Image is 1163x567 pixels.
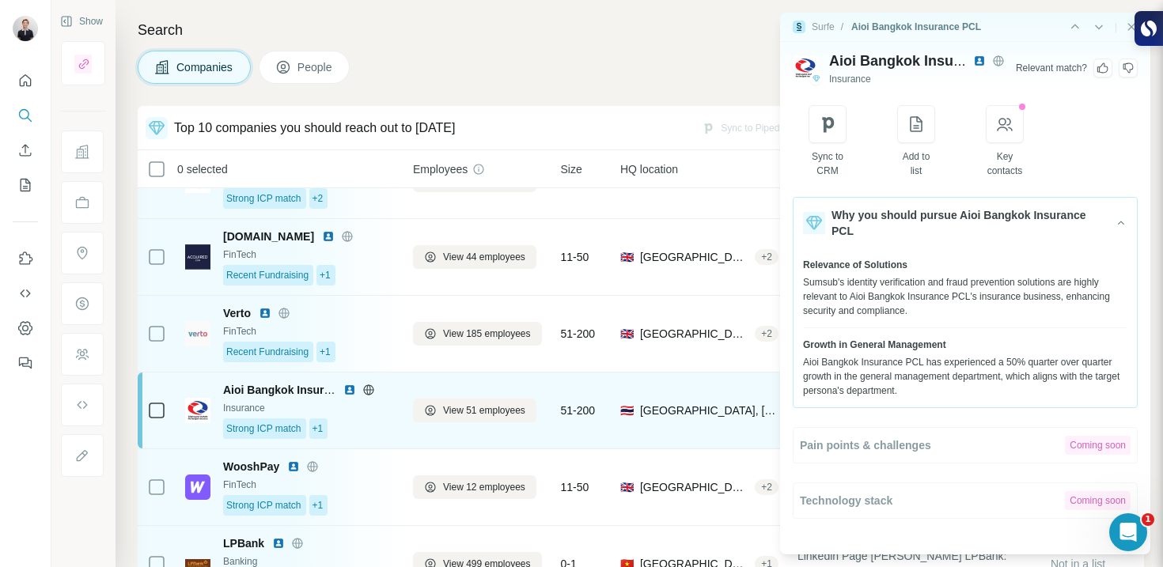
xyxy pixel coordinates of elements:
[755,480,778,494] div: + 2
[443,480,525,494] span: View 12 employees
[313,191,324,206] span: +2
[803,258,907,272] span: Relevance of Solutions
[987,149,1024,178] div: Key contacts
[1065,436,1131,455] div: Coming soon
[803,355,1127,398] div: Aioi Bangkok Insurance PCL has experienced a 50% quarter over quarter growth in the general manag...
[803,338,946,352] span: Growth in General Management
[223,459,279,474] span: WooshPay
[320,345,331,359] span: +1
[322,230,335,243] img: LinkedIn logo
[185,398,210,423] img: Logo of Aioi Bangkok Insurance PCL
[13,136,38,164] button: Enrich CSV
[851,20,981,34] div: Aioi Bangkok Insurance PCL
[755,250,778,264] div: + 2
[561,249,589,265] span: 11-50
[185,474,210,500] img: Logo of WooshPay
[841,20,843,34] li: /
[272,537,285,550] img: LinkedIn logo
[226,345,309,359] span: Recent Fundraising
[812,20,835,34] div: Surfe
[13,66,38,95] button: Quick start
[620,161,678,177] span: HQ location
[640,479,748,495] span: [GEOGRAPHIC_DATA], [GEOGRAPHIC_DATA], [GEOGRAPHIC_DATA]
[1016,61,1087,75] div: Relevant match ?
[561,161,582,177] span: Size
[223,305,251,321] span: Verto
[793,21,805,33] img: Surfe Logo
[1115,20,1117,34] div: |
[313,421,324,436] span: +1
[13,279,38,308] button: Use Surfe API
[620,326,634,342] span: 🇬🇧
[226,498,301,512] span: Strong ICP match
[185,321,210,346] img: Logo of Verto
[755,327,778,341] div: + 2
[287,460,300,473] img: LinkedIn logo
[13,16,38,41] img: Avatar
[49,9,114,33] button: Show
[297,59,334,75] span: People
[413,161,468,177] span: Employees
[561,403,596,418] span: 51-200
[223,478,394,492] div: FinTech
[443,403,525,418] span: View 51 employees
[313,498,324,512] span: +1
[223,384,374,396] span: Aioi Bangkok Insurance PCL
[620,249,634,265] span: 🇬🇧
[640,403,778,418] span: [GEOGRAPHIC_DATA], [GEOGRAPHIC_DATA]
[343,384,356,396] img: LinkedIn logo
[223,248,394,262] div: FinTech
[1142,513,1154,526] span: 1
[829,72,871,86] span: Insurance
[640,249,748,265] span: [GEOGRAPHIC_DATA], [GEOGRAPHIC_DATA], [GEOGRAPHIC_DATA]
[794,483,1137,518] button: Technology stackComing soon
[223,401,394,415] div: Insurance
[13,314,38,342] button: Dashboard
[177,161,228,177] span: 0 selected
[226,191,301,206] span: Strong ICP match
[803,275,1127,318] div: Sumsub's identity verification and fraud prevention solutions are highly relevant to Aioi Bangkok...
[413,475,536,499] button: View 12 employees
[829,53,1024,69] span: Aioi Bangkok Insurance PCL
[620,403,634,418] span: 🇹🇭
[443,327,531,341] span: View 185 employees
[561,479,589,495] span: 11-50
[138,19,1144,41] h4: Search
[898,149,935,178] div: Add to list
[640,326,748,342] span: [GEOGRAPHIC_DATA], [GEOGRAPHIC_DATA], [GEOGRAPHIC_DATA], [GEOGRAPHIC_DATA]
[13,349,38,377] button: Feedback
[13,171,38,199] button: My lists
[185,244,210,270] img: Logo of acquired.com
[794,428,1137,463] button: Pain points & challengesComing soon
[1091,19,1107,35] button: Side panel - Next
[226,268,309,282] span: Recent Fundraising
[973,55,986,67] img: LinkedIn avatar
[793,55,818,81] img: Logo of Aioi Bangkok Insurance PCL
[413,245,536,269] button: View 44 employees
[620,479,634,495] span: 🇬🇧
[832,207,1108,239] span: Why you should pursue Aioi Bangkok Insurance PCL
[561,326,596,342] span: 51-200
[13,244,38,273] button: Use Surfe on LinkedIn
[226,421,301,436] span: Strong ICP match
[443,250,525,264] span: View 44 employees
[174,119,455,138] div: Top 10 companies you should reach out to [DATE]
[800,437,931,453] span: Pain points & challenges
[1065,491,1131,510] div: Coming soon
[800,493,892,508] span: Technology stack
[223,324,394,338] div: FinTech
[1125,21,1138,33] button: Close side panel
[413,399,536,422] button: View 51 employees
[413,322,542,346] button: View 185 employees
[223,535,264,551] span: LPBank
[176,59,234,75] span: Companies
[320,268,331,282] span: +1
[809,149,847,178] div: Sync to CRM
[1067,19,1083,35] button: Side panel - Previous
[259,307,271,319] img: LinkedIn logo
[223,229,314,244] span: [DOMAIN_NAME]
[794,198,1137,248] button: Why you should pursue Aioi Bangkok Insurance PCL
[1109,513,1147,551] iframe: Intercom live chat
[13,101,38,130] button: Search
